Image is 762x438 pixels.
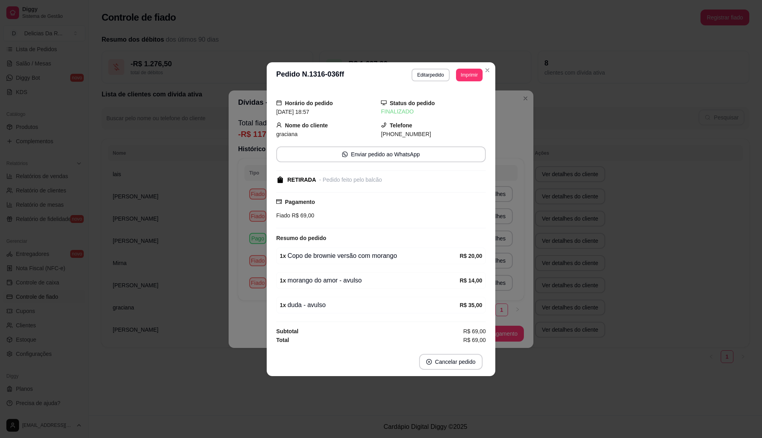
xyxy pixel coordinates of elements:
strong: Pagamento [285,199,315,205]
div: Copo de brownie versão com morango [280,251,460,261]
strong: R$ 14,00 [460,277,482,284]
strong: Telefone [390,122,412,129]
span: desktop [381,100,387,106]
span: [PHONE_NUMBER] [381,131,431,137]
span: R$ 69,00 [290,212,314,219]
span: user [276,122,282,128]
span: whats-app [342,152,348,157]
div: FINALIZADO [381,108,486,116]
strong: 1 x [280,302,286,308]
span: close-circle [426,359,432,365]
span: calendar [276,100,282,106]
strong: 1 x [280,277,286,284]
span: phone [381,122,387,128]
span: credit-card [276,199,282,204]
strong: Resumo do pedido [276,235,326,241]
button: Imprimir [456,69,483,81]
div: duda - avulso [280,300,460,310]
strong: Subtotal [276,328,298,334]
button: close-circleCancelar pedido [419,354,483,370]
button: Editarpedido [412,69,449,81]
strong: Total [276,337,289,343]
div: RETIRADA [287,176,316,184]
span: graciana [276,131,298,137]
span: Fiado [276,212,290,219]
strong: R$ 35,00 [460,302,482,308]
span: [DATE] 18:57 [276,109,309,115]
strong: Horário do pedido [285,100,333,106]
div: morango do amor - avulso [280,276,460,285]
span: R$ 69,00 [463,336,486,344]
button: Close [481,64,494,77]
span: R$ 69,00 [463,327,486,336]
strong: Nome do cliente [285,122,328,129]
h3: Pedido N. 1316-036ff [276,69,344,81]
button: whats-appEnviar pedido ao WhatsApp [276,146,486,162]
strong: Status do pedido [390,100,435,106]
div: - Pedido feito pelo balcão [319,176,382,184]
strong: R$ 20,00 [460,253,482,259]
strong: 1 x [280,253,286,259]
